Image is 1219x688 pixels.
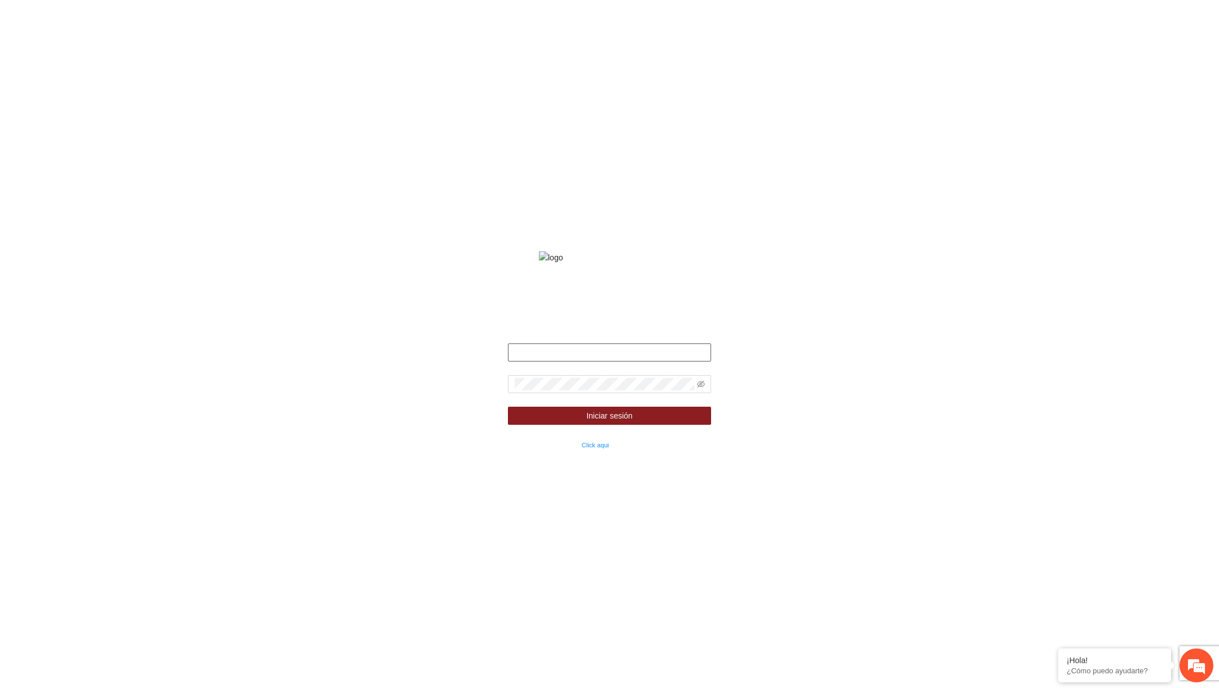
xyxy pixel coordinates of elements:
[508,442,609,448] small: ¿Olvidaste tu contraseña?
[586,410,633,422] span: Iniciar sesión
[1067,667,1163,675] p: ¿Cómo puedo ayudarte?
[1067,656,1163,665] div: ¡Hola!
[697,380,705,388] span: eye-invisible
[508,407,711,425] button: Iniciar sesión
[539,251,680,264] img: logo
[588,325,630,334] strong: Bienvenido
[498,280,721,313] strong: Fondo de financiamiento de proyectos para la prevención y fortalecimiento de instituciones de seg...
[582,442,609,448] a: Click aqui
